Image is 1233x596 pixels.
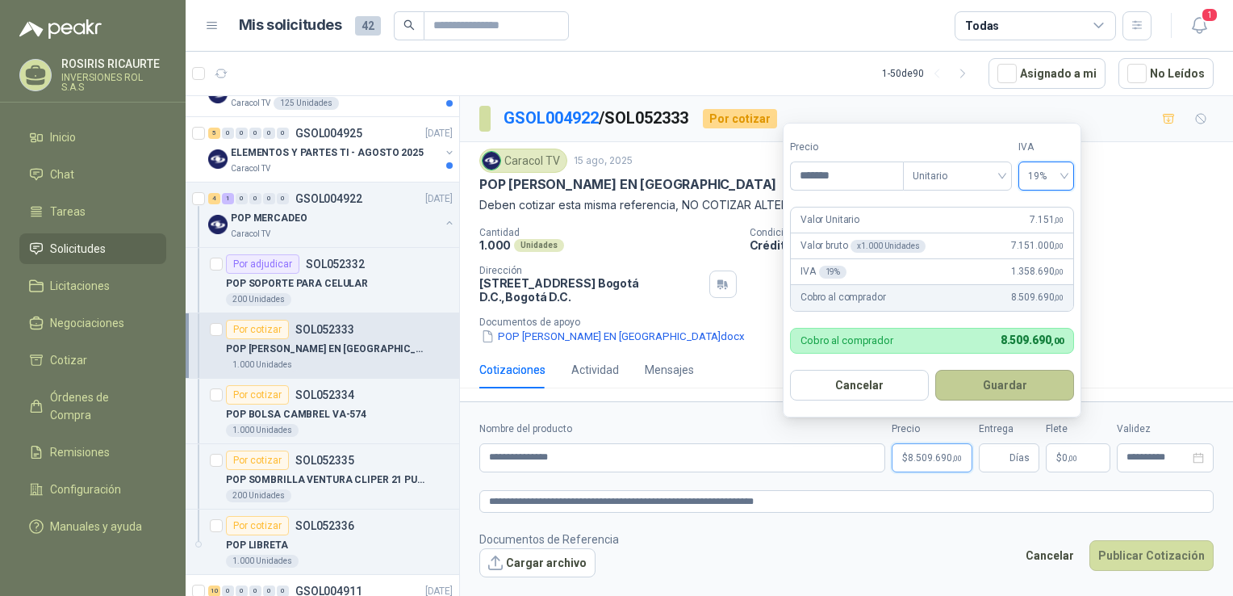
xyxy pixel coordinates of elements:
[425,191,453,207] p: [DATE]
[514,239,564,252] div: Unidades
[483,152,500,170] img: Company Logo
[800,212,859,228] p: Valor Unitario
[226,451,289,470] div: Por cotizar
[295,324,354,335] p: SOL052333
[50,314,124,332] span: Negociaciones
[50,351,87,369] span: Cotizar
[1046,422,1110,437] label: Flete
[295,455,354,466] p: SOL052335
[239,14,342,37] h1: Mis solicitudes
[935,370,1074,401] button: Guardar
[892,443,972,472] p: $8.509.690,00
[1117,422,1214,437] label: Validez
[19,474,166,505] a: Configuración
[19,345,166,376] a: Cotizar
[231,145,424,161] p: ELEMENTOS Y PARTES TI - AGOSTO 2025
[226,293,291,306] div: 200 Unidades
[1046,443,1110,472] p: $ 0,00
[19,19,102,39] img: Logo peakr
[186,444,459,510] a: Por cotizarSOL052335POP SOMBRILLA VENTURA CLIPER 21 PULG200 Unidades
[226,424,299,437] div: 1.000 Unidades
[892,422,972,437] label: Precio
[50,277,110,295] span: Licitaciones
[50,481,121,498] span: Configuración
[249,193,261,204] div: 0
[226,385,289,405] div: Por cotizar
[1062,453,1077,463] span: 0
[222,193,234,204] div: 1
[1054,216,1064,225] span: ,00
[1011,264,1064,279] span: 1.358.690
[208,128,220,139] div: 5
[1028,164,1064,188] span: 19%
[226,276,368,292] p: POP SOPORTE PARA CELULAR
[19,196,166,227] a: Tareas
[479,238,511,252] p: 1.000
[750,238,1227,252] p: Crédito 60 días
[19,122,166,153] a: Inicio
[479,176,776,193] p: POP [PERSON_NAME] EN [GEOGRAPHIC_DATA]
[50,443,110,461] span: Remisiones
[236,193,248,204] div: 0
[208,149,228,169] img: Company Logo
[236,128,248,139] div: 0
[1017,540,1083,571] button: Cancelar
[908,453,962,463] span: 8.509.690
[222,128,234,139] div: 0
[306,258,365,270] p: SOL052332
[504,106,690,131] p: / SOL052333
[231,162,270,175] p: Caracol TV
[1018,140,1074,155] label: IVA
[1030,212,1064,228] span: 7.151
[231,97,270,110] p: Caracol TV
[263,128,275,139] div: 0
[19,159,166,190] a: Chat
[979,422,1039,437] label: Entrega
[1054,293,1064,302] span: ,00
[295,193,362,204] p: GSOL004922
[231,211,307,226] p: POP MERCADEO
[226,359,299,371] div: 1.000 Unidades
[274,97,339,110] div: 125 Unidades
[226,516,289,535] div: Por cotizar
[61,58,166,69] p: ROSIRIS RICAURTE
[800,335,893,346] p: Cobro al comprador
[790,370,929,401] button: Cancelar
[800,238,926,254] p: Valor bruto
[851,240,926,253] div: x 1.000 Unidades
[295,389,354,401] p: SOL052334
[479,328,746,345] button: POP [PERSON_NAME] EN [GEOGRAPHIC_DATA]docx
[226,489,291,502] div: 200 Unidades
[226,555,299,568] div: 1.000 Unidades
[965,17,999,35] div: Todas
[479,149,567,173] div: Caracol TV
[50,518,142,535] span: Manuales y ayuda
[19,233,166,264] a: Solicitudes
[574,153,633,169] p: 15 ago, 2025
[186,379,459,444] a: Por cotizarSOL052334POP BOLSA CAMBREL VA-5741.000 Unidades
[1118,58,1214,89] button: No Leídos
[425,126,453,141] p: [DATE]
[882,61,976,86] div: 1 - 50 de 90
[790,140,903,155] label: Precio
[1201,7,1218,23] span: 1
[19,382,166,430] a: Órdenes de Compra
[571,361,619,379] div: Actividad
[479,265,703,276] p: Dirección
[479,531,619,548] p: Documentos de Referencia
[277,193,289,204] div: 0
[231,228,270,241] p: Caracol TV
[703,109,777,128] div: Por cotizar
[277,128,289,139] div: 0
[50,128,76,146] span: Inicio
[355,16,381,36] span: 42
[50,388,151,424] span: Órdenes de Compra
[19,511,166,542] a: Manuales y ayuda
[750,227,1227,238] p: Condición de pago
[1185,11,1214,40] button: 1
[1011,290,1064,305] span: 8.509.690
[479,196,1214,214] p: Deben cotizar esta misma referencia, NO COTIZAR ALTERNATIVAS
[295,520,354,531] p: SOL052336
[186,510,459,575] a: Por cotizarSOL052336POP LIBRETA1.000 Unidades
[479,422,885,437] label: Nombre del producto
